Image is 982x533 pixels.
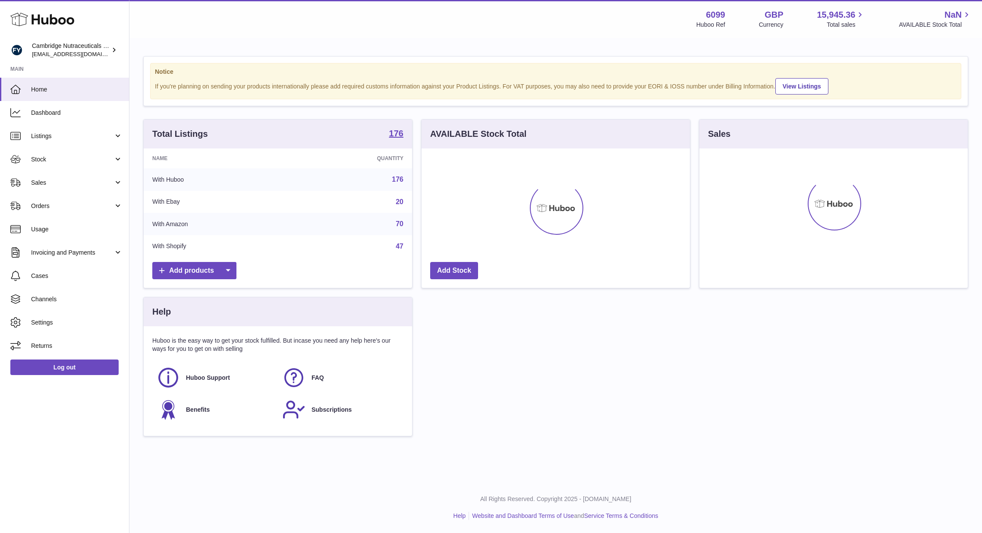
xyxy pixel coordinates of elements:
li: and [469,512,658,520]
a: 20 [396,198,403,205]
span: NaN [944,9,962,21]
span: Benefits [186,406,210,414]
a: Huboo Support [157,366,274,389]
h3: Help [152,306,171,318]
div: Cambridge Nutraceuticals Ltd [32,42,110,58]
th: Name [144,148,290,168]
span: Huboo Support [186,374,230,382]
a: FAQ [282,366,399,389]
strong: 176 [389,129,403,138]
a: 176 [392,176,403,183]
a: 47 [396,243,403,250]
a: 15,945.36 Total sales [817,9,865,29]
a: 70 [396,220,403,227]
p: All Rights Reserved. Copyright 2025 - [DOMAIN_NAME] [136,495,975,503]
a: NaN AVAILABLE Stock Total [899,9,972,29]
th: Quantity [290,148,412,168]
span: Total sales [827,21,865,29]
a: Website and Dashboard Terms of Use [472,512,574,519]
a: Service Terms & Conditions [584,512,658,519]
h3: Sales [708,128,730,140]
div: Currency [759,21,784,29]
strong: Notice [155,68,957,76]
span: AVAILABLE Stock Total [899,21,972,29]
td: With Huboo [144,168,290,191]
img: huboo@camnutra.com [10,44,23,57]
span: [EMAIL_ADDRESS][DOMAIN_NAME] [32,50,127,57]
div: Huboo Ref [696,21,725,29]
a: 176 [389,129,403,139]
strong: GBP [765,9,783,21]
span: Subscriptions [312,406,352,414]
div: If you're planning on sending your products internationally please add required customs informati... [155,77,957,95]
span: Returns [31,342,123,350]
td: With Shopify [144,235,290,258]
span: 15,945.36 [817,9,855,21]
a: View Listings [775,78,828,95]
h3: Total Listings [152,128,208,140]
span: Usage [31,225,123,233]
a: Benefits [157,398,274,421]
a: Help [453,512,466,519]
strong: 6099 [706,9,725,21]
td: With Ebay [144,191,290,213]
span: Orders [31,202,113,210]
span: FAQ [312,374,324,382]
a: Add Stock [430,262,478,280]
span: Stock [31,155,113,164]
span: Sales [31,179,113,187]
p: Huboo is the easy way to get your stock fulfilled. But incase you need any help here's our ways f... [152,337,403,353]
a: Log out [10,360,119,375]
span: Settings [31,319,123,327]
span: Channels [31,295,123,303]
span: Home [31,85,123,94]
a: Subscriptions [282,398,399,421]
span: Invoicing and Payments [31,249,113,257]
span: Dashboard [31,109,123,117]
h3: AVAILABLE Stock Total [430,128,526,140]
td: With Amazon [144,213,290,235]
a: Add products [152,262,236,280]
span: Cases [31,272,123,280]
span: Listings [31,132,113,140]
